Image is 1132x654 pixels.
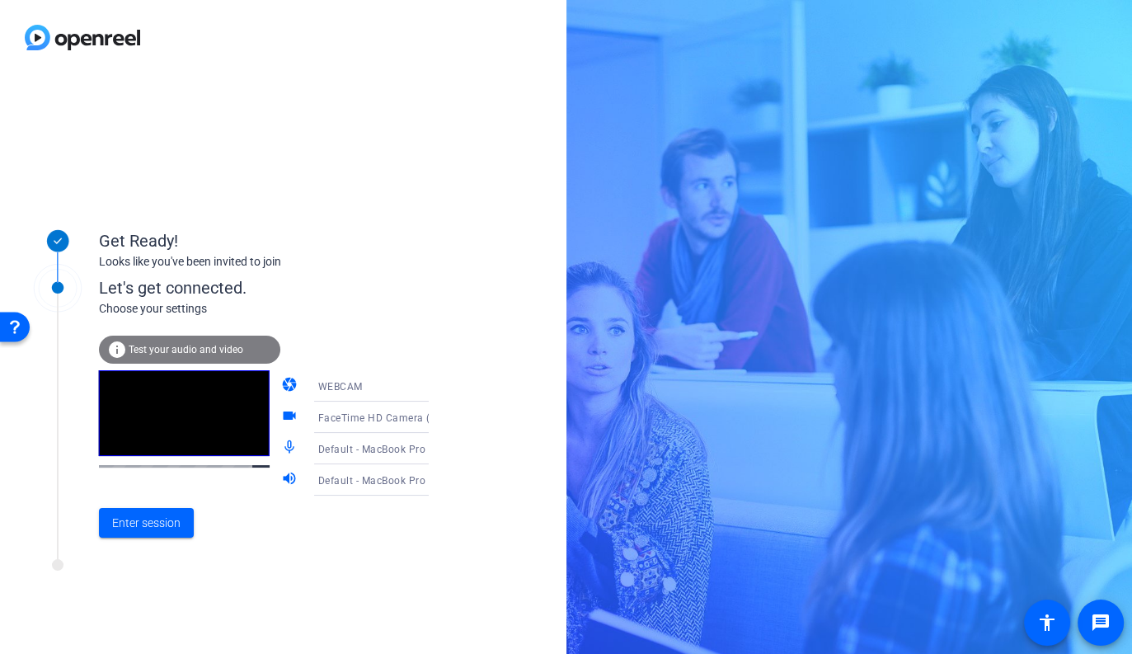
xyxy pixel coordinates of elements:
[1037,613,1057,633] mat-icon: accessibility
[107,340,127,360] mat-icon: info
[99,253,429,271] div: Looks like you've been invited to join
[99,508,194,538] button: Enter session
[99,300,463,318] div: Choose your settings
[317,411,486,424] span: FaceTime HD Camera (2C0E:82E3)
[129,344,243,355] span: Test your audio and video
[280,407,300,427] mat-icon: videocam
[280,439,300,459] mat-icon: mic_none
[317,442,529,455] span: Default - MacBook Pro Microphone (Built-in)
[317,381,362,393] span: WEBCAM
[1091,613,1111,633] mat-icon: message
[317,473,516,487] span: Default - MacBook Pro Speakers (Built-in)
[99,228,429,253] div: Get Ready!
[99,275,463,300] div: Let's get connected.
[280,470,300,490] mat-icon: volume_up
[112,515,181,532] span: Enter session
[280,376,300,396] mat-icon: camera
